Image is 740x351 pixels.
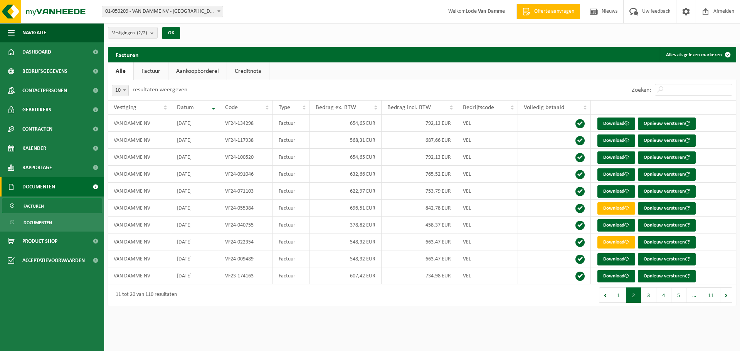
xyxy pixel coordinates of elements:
[171,115,219,132] td: [DATE]
[632,87,651,93] label: Zoeken:
[382,217,457,233] td: 458,37 EUR
[22,81,67,100] span: Contactpersonen
[171,149,219,166] td: [DATE]
[133,87,187,93] label: resultaten weergeven
[22,119,52,139] span: Contracten
[457,166,518,183] td: VEL
[382,200,457,217] td: 842,78 EUR
[112,85,128,96] span: 10
[310,132,382,149] td: 568,31 EUR
[382,115,457,132] td: 792,13 EUR
[108,149,171,166] td: VAN DAMME NV
[382,267,457,284] td: 734,98 EUR
[171,200,219,217] td: [DATE]
[108,62,133,80] a: Alle
[597,118,635,130] a: Download
[108,217,171,233] td: VAN DAMME NV
[171,250,219,267] td: [DATE]
[273,233,310,250] td: Factuur
[597,219,635,232] a: Download
[134,62,168,80] a: Factuur
[279,104,290,111] span: Type
[466,8,505,14] strong: Lode Van Damme
[108,132,171,149] td: VAN DAMME NV
[597,134,635,147] a: Download
[686,287,702,303] span: …
[22,23,46,42] span: Navigatie
[162,27,180,39] button: OK
[626,287,641,303] button: 2
[597,270,635,282] a: Download
[310,183,382,200] td: 622,97 EUR
[463,104,494,111] span: Bedrijfscode
[22,232,57,251] span: Product Shop
[219,217,273,233] td: VF24-040755
[720,287,732,303] button: Next
[382,166,457,183] td: 765,52 EUR
[219,267,273,284] td: VF23-174163
[382,149,457,166] td: 792,13 EUR
[641,287,656,303] button: 3
[219,132,273,149] td: VF24-117938
[310,149,382,166] td: 654,65 EUR
[171,132,219,149] td: [DATE]
[22,251,85,270] span: Acceptatievoorwaarden
[108,250,171,267] td: VAN DAMME NV
[597,253,635,265] a: Download
[310,233,382,250] td: 548,32 EUR
[171,217,219,233] td: [DATE]
[611,287,626,303] button: 1
[108,166,171,183] td: VAN DAMME NV
[457,250,518,267] td: VEL
[171,166,219,183] td: [DATE]
[273,132,310,149] td: Factuur
[22,100,51,119] span: Gebruikers
[638,202,696,215] button: Opnieuw versturen
[171,183,219,200] td: [DATE]
[310,250,382,267] td: 548,32 EUR
[112,27,147,39] span: Vestigingen
[638,134,696,147] button: Opnieuw versturen
[168,62,227,80] a: Aankoopborderel
[457,217,518,233] td: VEL
[273,149,310,166] td: Factuur
[524,104,564,111] span: Volledig betaald
[219,115,273,132] td: VF24-134298
[656,287,671,303] button: 4
[382,183,457,200] td: 753,79 EUR
[24,199,44,213] span: Facturen
[597,236,635,249] a: Download
[638,270,696,282] button: Opnieuw versturen
[597,168,635,181] a: Download
[310,166,382,183] td: 632,66 EUR
[387,104,431,111] span: Bedrag incl. BTW
[219,250,273,267] td: VF24-009489
[597,185,635,198] a: Download
[2,198,102,213] a: Facturen
[382,250,457,267] td: 663,47 EUR
[638,236,696,249] button: Opnieuw versturen
[219,166,273,183] td: VF24-091046
[597,202,635,215] a: Download
[112,85,129,96] span: 10
[457,149,518,166] td: VEL
[457,233,518,250] td: VEL
[273,183,310,200] td: Factuur
[660,47,735,62] button: Alles als gelezen markeren
[137,30,147,35] count: (2/2)
[638,185,696,198] button: Opnieuw versturen
[219,233,273,250] td: VF24-022354
[219,200,273,217] td: VF24-055384
[22,158,52,177] span: Rapportage
[108,233,171,250] td: VAN DAMME NV
[114,104,136,111] span: Vestiging
[22,42,51,62] span: Dashboard
[638,168,696,181] button: Opnieuw versturen
[171,267,219,284] td: [DATE]
[225,104,238,111] span: Code
[24,215,52,230] span: Documenten
[22,62,67,81] span: Bedrijfsgegevens
[516,4,580,19] a: Offerte aanvragen
[108,200,171,217] td: VAN DAMME NV
[599,287,611,303] button: Previous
